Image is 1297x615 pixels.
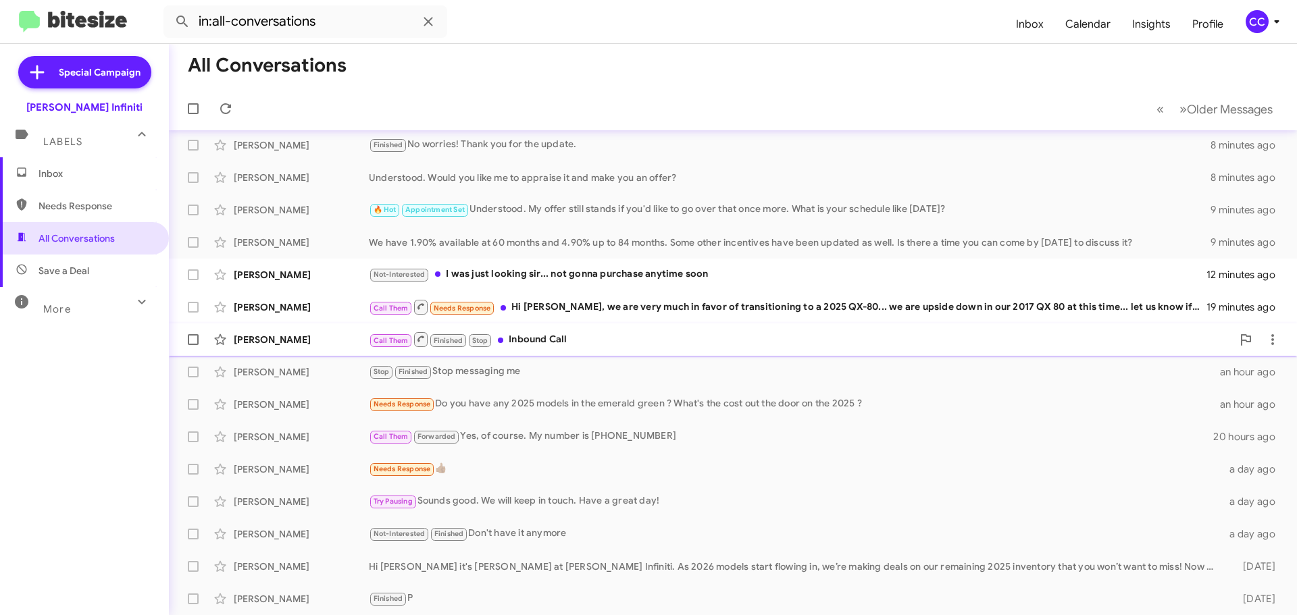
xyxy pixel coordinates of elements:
span: Finished [374,140,403,149]
span: Older Messages [1187,102,1273,117]
div: Sounds good. We will keep in touch. Have a great day! [369,493,1221,509]
a: Profile [1181,5,1234,44]
span: Stop [472,336,488,345]
button: CC [1234,10,1282,33]
div: 12 minutes ago [1206,268,1286,282]
span: Save a Deal [39,264,89,277]
div: an hour ago [1220,398,1286,411]
span: Finished [434,529,464,538]
span: Appointment Set [405,205,465,214]
div: 👍🏽 [369,461,1221,477]
span: » [1179,101,1187,117]
div: [PERSON_NAME] [234,398,369,411]
div: Hi [PERSON_NAME] it's [PERSON_NAME] at [PERSON_NAME] Infiniti. As 2026 models start flowing in, w... [369,560,1221,573]
div: [PERSON_NAME] [234,560,369,573]
div: Inbound Call [369,331,1232,348]
a: Calendar [1054,5,1121,44]
button: Next [1171,95,1281,123]
span: Finished [374,594,403,603]
h1: All Conversations [188,55,347,76]
div: [PERSON_NAME] [234,365,369,379]
div: 9 minutes ago [1211,203,1286,217]
span: 🔥 Hot [374,205,397,214]
div: Stop messaging me [369,364,1220,379]
span: Try Pausing [374,497,413,506]
div: Yes, of course. My number is [PHONE_NUMBER] [369,429,1213,444]
div: 19 minutes ago [1206,300,1286,314]
div: Do you have any 2025 models in the emerald green ? What's the cost out the door on the 2025 ? [369,396,1220,412]
button: Previous [1148,95,1172,123]
span: Finished [434,336,463,345]
span: Finished [399,367,428,376]
div: Don't have it anymore [369,526,1221,541]
span: Needs Response [39,199,153,213]
div: [PERSON_NAME] [234,333,369,346]
div: a day ago [1221,527,1286,541]
div: [PERSON_NAME] Infiniti [26,101,143,114]
div: an hour ago [1220,365,1286,379]
div: [PERSON_NAME] [234,171,369,184]
div: I was just looking sir... not gonna purchase anytime soon [369,267,1206,282]
div: P [369,591,1221,606]
span: Special Campaign [59,65,141,79]
span: Call Them [374,432,409,441]
span: Labels [43,136,82,148]
span: Forwarded [414,431,459,444]
div: 9 minutes ago [1211,236,1286,249]
div: a day ago [1221,495,1286,508]
span: More [43,303,71,315]
div: 20 hours ago [1213,430,1286,444]
div: [PERSON_NAME] [234,203,369,217]
div: [PERSON_NAME] [234,430,369,444]
span: Not-Interested [374,529,426,538]
div: We have 1.90% available at 60 months and 4.90% up to 84 months. Some other incentives have been u... [369,236,1211,249]
div: [PERSON_NAME] [234,527,369,541]
div: No worries! Thank you for the update. [369,137,1211,153]
div: Hi [PERSON_NAME], we are very much in favor of transitioning to a 2025 QX-80... we are upside dow... [369,298,1206,315]
span: « [1156,101,1164,117]
div: [DATE] [1221,592,1286,606]
span: All Conversations [39,232,115,245]
span: Needs Response [374,400,431,408]
span: Call Them [374,336,409,345]
span: Inbox [39,167,153,180]
div: [DATE] [1221,560,1286,573]
div: a day ago [1221,462,1286,476]
div: 8 minutes ago [1211,138,1286,152]
span: Call Them [374,304,409,313]
a: Inbox [1005,5,1054,44]
div: [PERSON_NAME] [234,592,369,606]
div: [PERSON_NAME] [234,300,369,314]
div: [PERSON_NAME] [234,268,369,282]
a: Special Campaign [18,56,151,88]
span: Not-Interested [374,270,426,279]
nav: Page navigation example [1149,95,1281,123]
input: Search [163,5,447,38]
div: [PERSON_NAME] [234,138,369,152]
a: Insights [1121,5,1181,44]
div: CC [1246,10,1269,33]
div: [PERSON_NAME] [234,236,369,249]
span: Needs Response [374,464,431,473]
div: [PERSON_NAME] [234,462,369,476]
span: Stop [374,367,390,376]
div: Understood. My offer still stands if you'd like to go over that once more. What is your schedule ... [369,202,1211,217]
span: Needs Response [434,304,491,313]
div: Understood. Would you like me to appraise it and make you an offer? [369,171,1211,184]
div: 8 minutes ago [1211,171,1286,184]
div: [PERSON_NAME] [234,495,369,508]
